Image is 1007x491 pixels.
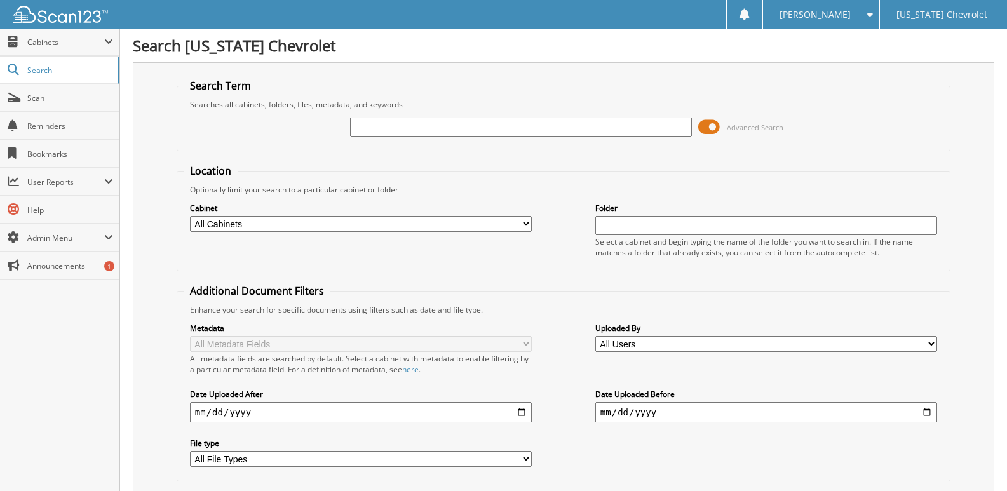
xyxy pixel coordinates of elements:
[190,203,532,213] label: Cabinet
[27,121,113,131] span: Reminders
[184,79,257,93] legend: Search Term
[896,11,987,18] span: [US_STATE] Chevrolet
[133,35,994,56] h1: Search [US_STATE] Chevrolet
[595,402,937,422] input: end
[13,6,108,23] img: scan123-logo-white.svg
[184,99,943,110] div: Searches all cabinets, folders, files, metadata, and keywords
[727,123,783,132] span: Advanced Search
[595,323,937,333] label: Uploaded By
[595,389,937,400] label: Date Uploaded Before
[27,37,104,48] span: Cabinets
[780,11,851,18] span: [PERSON_NAME]
[27,260,113,271] span: Announcements
[27,93,113,104] span: Scan
[27,177,104,187] span: User Reports
[190,402,532,422] input: start
[184,284,330,298] legend: Additional Document Filters
[190,389,532,400] label: Date Uploaded After
[595,203,937,213] label: Folder
[104,261,114,271] div: 1
[184,164,238,178] legend: Location
[27,65,111,76] span: Search
[184,184,943,195] div: Optionally limit your search to a particular cabinet or folder
[595,236,937,258] div: Select a cabinet and begin typing the name of the folder you want to search in. If the name match...
[27,149,113,159] span: Bookmarks
[190,438,532,448] label: File type
[27,205,113,215] span: Help
[27,232,104,243] span: Admin Menu
[190,353,532,375] div: All metadata fields are searched by default. Select a cabinet with metadata to enable filtering b...
[190,323,532,333] label: Metadata
[184,304,943,315] div: Enhance your search for specific documents using filters such as date and file type.
[402,364,419,375] a: here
